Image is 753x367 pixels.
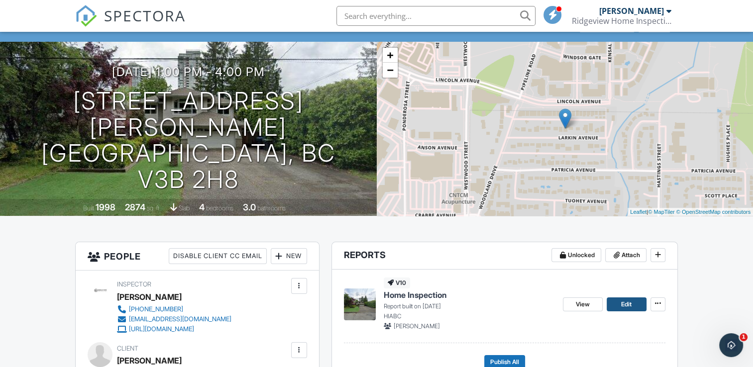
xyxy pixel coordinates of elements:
a: [URL][DOMAIN_NAME] [117,324,231,334]
div: | [628,208,753,216]
div: [PHONE_NUMBER] [129,305,183,313]
div: New [271,248,307,264]
a: [PHONE_NUMBER] [117,304,231,314]
div: 3.0 [243,202,256,212]
span: SPECTORA [104,5,186,26]
img: The Best Home Inspection Software - Spectora [75,5,97,27]
a: SPECTORA [75,13,186,34]
a: Zoom in [383,48,398,63]
h3: [DATE] 1:00 pm - 4:00 pm [112,65,265,79]
a: © MapTiler [648,209,675,215]
div: Client View [579,18,635,32]
span: 1 [740,333,748,341]
div: Ridgeview Home Inspections Ltd. [572,16,671,26]
div: More [638,18,670,32]
input: Search everything... [336,6,536,26]
div: [PERSON_NAME] [117,289,182,304]
a: Leaflet [630,209,646,215]
div: Disable Client CC Email [169,248,267,264]
h1: [STREET_ADDRESS][PERSON_NAME] [GEOGRAPHIC_DATA], BC V3B 2H8 [16,88,361,193]
span: bathrooms [257,204,286,212]
a: © OpenStreetMap contributors [676,209,751,215]
div: [EMAIL_ADDRESS][DOMAIN_NAME] [129,315,231,323]
span: Client [117,345,138,352]
span: sq. ft. [147,204,161,212]
h3: People [76,242,319,271]
a: Zoom out [383,63,398,78]
span: bedrooms [206,204,233,212]
div: 2874 [125,202,145,212]
div: 4 [199,202,205,212]
div: [PERSON_NAME] [599,6,664,16]
div: [URL][DOMAIN_NAME] [129,325,194,333]
span: slab [179,204,190,212]
span: Inspector [117,280,151,288]
div: 1998 [96,202,115,212]
a: [EMAIL_ADDRESS][DOMAIN_NAME] [117,314,231,324]
iframe: Intercom live chat [719,333,743,357]
span: Built [83,204,94,212]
